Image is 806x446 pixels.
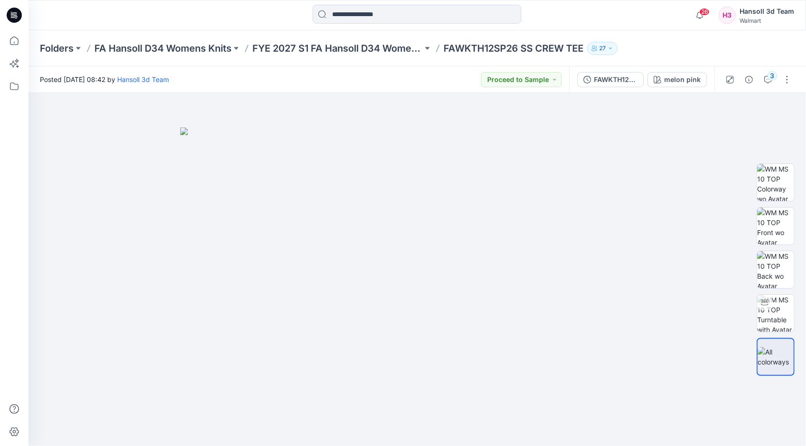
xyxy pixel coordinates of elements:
[757,295,794,332] img: WM MS 10 TOP Turntable with Avatar
[252,42,423,55] a: FYE 2027 S1 FA Hansoll D34 Womens Knits
[599,43,606,54] p: 27
[577,72,644,87] button: FAWKTH12SP26_ADM FC_SS CREW TEE
[768,71,777,81] div: 3
[719,7,736,24] div: H3
[664,74,701,85] div: melon pink
[757,251,794,288] img: WM MS 10 TOP Back wo Avatar
[40,42,74,55] a: Folders
[757,208,794,245] img: WM MS 10 TOP Front wo Avatar
[94,42,232,55] a: FA Hansoll D34 Womens Knits
[594,74,638,85] div: FAWKTH12SP26_ADM FC_SS CREW TEE
[757,164,794,201] img: WM MS 10 TOP Colorway wo Avatar
[117,75,169,83] a: Hansoll 3d Team
[40,74,169,84] span: Posted [DATE] 08:42 by
[758,347,794,367] img: All colorways
[648,72,707,87] button: melon pink
[760,72,776,87] button: 3
[587,42,618,55] button: 27
[741,72,757,87] button: Details
[740,6,794,17] div: Hansoll 3d Team
[444,42,584,55] p: FAWKTH12SP26 SS CREW TEE
[699,8,710,16] span: 26
[740,17,794,24] div: Walmart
